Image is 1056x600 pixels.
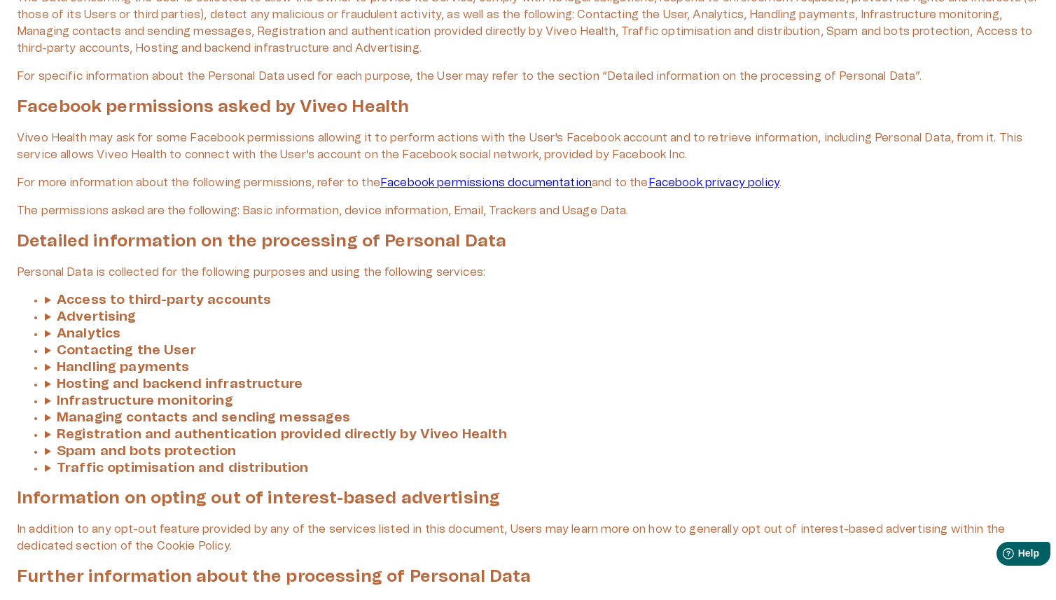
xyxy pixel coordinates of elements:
summary: Advertising [45,309,1039,326]
summary: Access to third-party accounts [45,292,1039,309]
p: For specific information about the Personal Data used for each purpose, the User may refer to the... [17,68,1039,85]
a: Facebook privacy policy [648,177,779,188]
summary: Analytics [45,326,1039,342]
summary: Registration and authentication provided directly by Viveo Health [45,426,1039,443]
h3: Traffic optimisation and distribution [57,461,309,475]
h3: Handling payments [57,361,190,374]
h3: Hosting and backend infrastructure [57,377,303,391]
h2: Facebook permissions asked by Viveo Health [17,99,1039,116]
h3: Managing contacts and sending messages [57,411,351,424]
h3: Analytics [57,327,120,340]
h3: Access to third-party accounts [57,293,272,307]
p: For more information about the following permissions, refer to the and to the . [17,174,1039,191]
summary: Managing contacts and sending messages [45,410,1039,426]
h2: Further information about the processing of Personal Data [17,568,1039,585]
h3: Contacting the User [57,344,196,357]
a: Facebook permissions documentation [380,177,592,188]
h3: Registration and authentication provided directly by Viveo Health [57,428,507,441]
summary: Traffic optimisation and distribution [45,460,1039,477]
iframe: Help widget launcher [947,536,1056,575]
summary: Hosting and backend infrastructure [45,376,1039,393]
h3: Advertising [57,310,137,323]
h3: Infrastructure monitoring [57,394,233,407]
summary: Handling payments [45,359,1039,376]
summary: Contacting the User [45,342,1039,359]
p: The permissions asked are the following: Basic information, device information, Email, Trackers a... [17,202,1039,219]
p: In addition to any opt-out feature provided by any of the services listed in this document, Users... [17,521,1039,554]
p: Viveo Health may ask for some Facebook permissions allowing it to perform actions with the User's... [17,130,1039,163]
h2: Detailed information on the processing of Personal Data [17,233,1039,250]
h3: Spam and bots protection [57,445,237,458]
summary: Infrastructure monitoring [45,393,1039,410]
p: Personal Data is collected for the following purposes and using the following services: [17,264,1039,281]
summary: Spam and bots protection [45,443,1039,460]
h2: Information on opting out of interest-based advertising [17,490,1039,507]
